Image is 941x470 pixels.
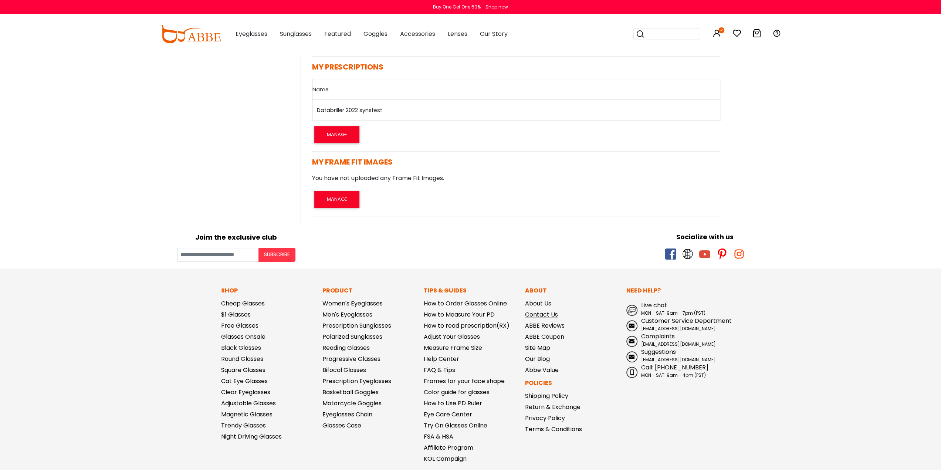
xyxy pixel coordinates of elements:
[322,399,382,408] a: Motorcycle Goggles
[424,344,482,352] a: Measure Frame Size
[322,355,380,363] a: Progressive Glasses
[221,355,263,363] a: Round Glasses
[314,126,359,143] button: MANAGE
[221,432,282,441] a: Night Driving Glasses
[221,410,273,419] a: Magnetic Glasses
[424,321,510,330] a: How to read prescription(RX)
[312,195,362,203] a: MANAGE
[221,299,265,308] a: Cheap Glasses
[480,30,508,38] span: Our Story
[424,421,487,430] a: Try On Glasses Online
[641,301,667,310] span: Live chat
[221,421,266,430] a: Trendy Glasses
[424,366,455,374] a: FAQ & Tips
[525,414,565,422] a: Privacy Policy
[400,30,435,38] span: Accessories
[424,299,507,308] a: How to Order Glasses Online
[424,286,518,295] p: Tips & Guides
[699,248,710,260] span: youtube
[482,4,508,10] a: Shop now
[424,454,467,463] a: KOL Campaign
[363,30,387,38] span: Goggles
[626,332,720,348] a: Complaints [EMAIL_ADDRESS][DOMAIN_NAME]
[280,30,312,38] span: Sunglasses
[322,377,391,385] a: Prescription Eyeglasses
[160,25,221,43] img: abbeglasses.com
[312,130,362,138] a: MANAGE
[322,388,379,396] a: Basketball Goggles
[525,310,558,319] a: Contact Us
[433,4,481,10] div: Buy One Get One 50%
[312,79,720,100] th: Name
[177,248,258,262] input: Your email
[525,355,550,363] a: Our Blog
[424,399,482,408] a: How to Use PD Ruler
[424,432,453,441] a: FSA & HSA
[525,403,580,411] a: Return & Exchange
[641,341,716,347] span: [EMAIL_ADDRESS][DOMAIN_NAME]
[525,425,582,433] a: Terms & Conditions
[322,310,372,319] a: Men's Eyeglasses
[322,421,361,430] a: Glasses Case
[716,248,727,260] span: pinterest
[424,388,490,396] a: Color guide for glasses
[424,310,495,319] a: How to Measure Your PD
[317,106,382,114] a: Databriller 2022 synstest
[424,332,480,341] a: Adjust Your Glasses
[424,410,472,419] a: Eye Care Center
[424,355,459,363] a: Help Center
[626,363,720,379] a: Call: [PHONE_NUMBER] MON - SAT: 9am - 4pm (PST)
[485,4,508,10] div: Shop now
[525,299,551,308] a: About Us
[525,286,619,295] p: About
[641,332,675,341] span: Complaints
[448,30,467,38] span: Lenses
[221,344,261,352] a: Black Glasses
[525,392,568,400] a: Shipping Policy
[221,388,270,396] a: Clear Eyeglasses
[312,157,393,167] span: MY FRAME FIT IMAGES
[258,248,295,262] button: Subscribe
[322,286,416,295] p: Product
[665,248,676,260] span: facebook
[322,366,366,374] a: Bifocal Glasses
[641,372,706,378] span: MON - SAT: 9am - 4pm (PST)
[626,317,720,332] a: Customer Service Department [EMAIL_ADDRESS][DOMAIN_NAME]
[641,363,708,372] span: Call: [PHONE_NUMBER]
[626,286,720,295] p: Need Help?
[626,301,720,317] a: Live chat MON - SAT: 9am - 7pm (PST)
[221,332,265,341] a: Glasses Onsale
[221,366,265,374] a: Square Glasses
[641,325,716,332] span: [EMAIL_ADDRESS][DOMAIN_NAME]
[322,410,372,419] a: Eyeglasses Chain
[424,443,473,452] a: Affiliate Program
[641,317,732,325] span: Customer Service Department
[322,321,391,330] a: Prescription Sunglasses
[236,30,267,38] span: Eyeglasses
[626,348,720,363] a: Suggestions [EMAIL_ADDRESS][DOMAIN_NAME]
[525,366,559,374] a: Abbe Value
[221,377,268,385] a: Cat Eye Glasses
[525,321,565,330] a: ABBE Reviews
[910,415,935,443] iframe: Chat
[525,344,550,352] a: Site Map
[322,344,370,352] a: Reading Glasses
[641,356,716,363] span: [EMAIL_ADDRESS][DOMAIN_NAME]
[682,248,693,260] span: twitter
[314,191,359,208] button: MANAGE
[525,379,619,388] p: Policies
[221,321,258,330] a: Free Glasses
[733,248,744,260] span: instagram
[221,399,276,408] a: Adjustable Glasses
[221,310,251,319] a: $1 Glasses
[424,377,505,385] a: Frames for your face shape
[641,310,705,316] span: MON - SAT: 9am - 7pm (PST)
[474,232,936,242] div: Socialize with us
[324,30,351,38] span: Featured
[312,62,383,72] span: MY PRESCRIPTIONS
[641,348,676,356] span: Suggestions
[525,332,564,341] a: ABBE Coupon
[312,174,720,183] p: You have not uploaded any Frame Fit Images.
[322,332,382,341] a: Polarized Sunglasses
[322,299,383,308] a: Women's Eyeglasses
